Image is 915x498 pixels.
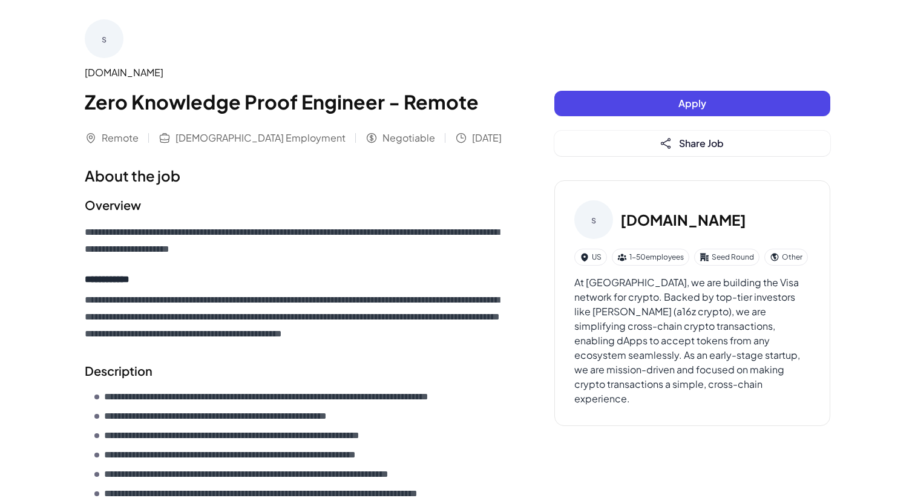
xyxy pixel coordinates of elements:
h2: Overview [85,196,506,214]
div: [DOMAIN_NAME] [85,65,506,80]
span: Share Job [679,137,724,149]
div: Other [764,249,808,266]
div: s [574,200,613,239]
div: 1-50 employees [612,249,689,266]
div: s [85,19,123,58]
div: US [574,249,607,266]
span: Negotiable [382,131,435,145]
h1: Zero Knowledge Proof Engineer - Remote [85,87,506,116]
div: Seed Round [694,249,759,266]
span: [DEMOGRAPHIC_DATA] Employment [175,131,346,145]
h3: [DOMAIN_NAME] [620,209,746,231]
h2: Description [85,362,506,380]
h1: About the job [85,165,506,186]
span: Remote [102,131,139,145]
button: Share Job [554,131,830,156]
div: At [GEOGRAPHIC_DATA], we are building the Visa network for crypto. Backed by top-tier investors l... [574,275,810,406]
button: Apply [554,91,830,116]
span: Apply [678,97,706,110]
span: [DATE] [472,131,502,145]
